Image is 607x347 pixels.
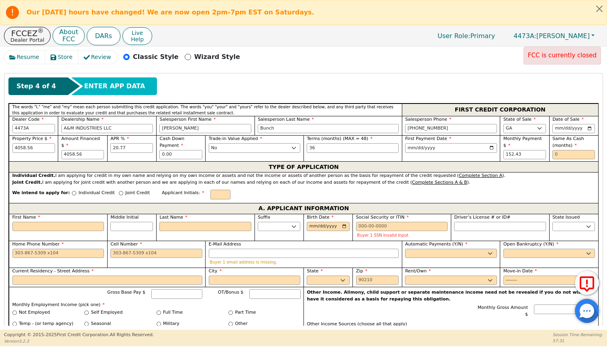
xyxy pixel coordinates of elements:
[258,215,270,220] span: Suffix
[553,332,603,338] p: Session Time Remaining:
[258,117,314,122] span: Salesperson Last Name
[405,241,467,247] span: Automatic Payments (Y/N)
[4,27,51,45] button: FCCEZ®Dealer Portal
[12,180,42,185] strong: Joint Credit.
[10,29,44,37] p: FCCEZ
[45,51,79,64] button: Store
[405,143,497,153] input: YYYY-MM-DD
[503,276,595,285] input: YYYY-MM-DD
[505,30,603,42] button: 4473A:[PERSON_NAME]
[356,215,409,220] span: Social Security or ITIN
[122,27,152,45] button: LiveHelp
[9,103,402,116] div: The words "I," "me" and "my" mean each person submitting this credit application. The words "you"...
[459,173,502,178] u: Complete Section A
[19,309,50,316] label: Not Employed
[307,136,368,141] span: Terms (months) (MAX = 48)
[163,321,179,327] label: Military
[235,309,256,316] label: Part Time
[259,203,349,214] span: A. APPLICANT INFORMATION
[61,117,104,122] span: Dealership Name
[38,27,44,34] sup: ®
[454,215,510,220] span: Driver’s License # or ID#
[26,8,314,16] b: Our [DATE] hours have changed! We are now open 2pm-7pm EST on Saturdays.
[16,81,56,91] span: Step 4 of 4
[307,222,349,231] input: YYYY-MM-DD
[575,271,599,295] button: Report Error to FCC
[356,268,367,274] span: Zip
[12,172,595,179] div: I am applying for credit in my own name and relying on my own income or assets and not the income...
[110,143,153,153] input: xx.xx%
[131,30,144,36] span: Live
[110,215,139,220] span: Middle Initial
[503,150,546,160] input: Hint: 152.43
[19,321,73,327] label: Temp - (or temp agency)
[503,268,537,274] span: Move-in Date
[513,32,536,40] span: 4473A:
[209,268,222,274] span: City
[194,52,240,62] p: Wizard Style
[12,136,52,141] span: Property Price $
[159,215,187,220] span: Last Name
[110,332,154,337] span: All Rights Reserved.
[356,222,448,231] input: 000-00-0000
[357,233,447,237] p: Buyer 1 SSN Invalid Input
[503,117,536,122] span: State of Sale
[110,136,129,141] span: APR %
[209,136,262,141] span: Trade-in Value Applied
[12,268,94,274] span: Current Residency - Street Address
[53,26,84,45] button: AboutFCC
[78,51,117,64] button: Review
[4,338,154,344] p: Version 3.2.3
[110,241,142,247] span: Cell Number
[430,28,503,44] a: User Role:Primary
[91,53,111,61] span: Review
[307,268,323,274] span: State
[61,136,100,148] span: Amount Financed $
[552,117,584,122] span: Date of Sale
[553,338,603,344] p: 57:31
[405,136,451,141] span: First Payment Date
[552,124,595,134] input: YYYY-MM-DD
[235,321,248,327] label: Other
[592,0,607,17] button: Close alert
[430,28,503,44] p: Primary
[59,36,78,43] p: FCC
[209,241,241,247] span: E-Mail Address
[59,29,78,35] p: About
[4,332,154,339] p: Copyright © 2015- 2025 First Credit Corporation.
[12,173,55,178] strong: Individual Credit.
[87,27,120,45] button: DARs
[552,150,595,160] input: 0
[79,190,115,197] p: Individual Credit
[218,290,244,295] span: OT/Bonus $
[91,321,111,327] label: Seasonal
[405,124,497,134] input: 303-867-5309 x104
[12,241,64,247] span: Home Phone Number
[84,81,145,91] span: ENTER APP DATA
[356,276,399,285] input: 90210
[513,32,590,40] span: [PERSON_NAME]
[110,249,202,258] input: 303-867-5309 x104
[307,321,595,328] p: Other Income Sources (choose all that apply)
[159,136,184,148] span: Cash Down Payment
[12,249,104,258] input: 303-867-5309 x104
[133,52,179,62] p: Classic Style
[210,260,397,264] p: Buyer 1 email address is missing.
[12,302,301,308] p: Monthly Employment Income (pick one)
[455,105,546,115] span: FIRST CREDIT CORPORATION
[58,53,73,61] span: Store
[159,117,216,122] span: Salesperson First Name
[17,53,39,61] span: Resume
[528,52,597,59] span: FCC is currently closed
[131,36,144,43] span: Help
[10,37,44,43] p: Dealer Portal
[4,51,45,64] button: Resume
[552,215,580,220] span: State Issued
[503,241,558,247] span: Open Bankruptcy (Y/N)
[162,190,204,195] span: Applicant Initials:
[438,32,470,40] span: User Role :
